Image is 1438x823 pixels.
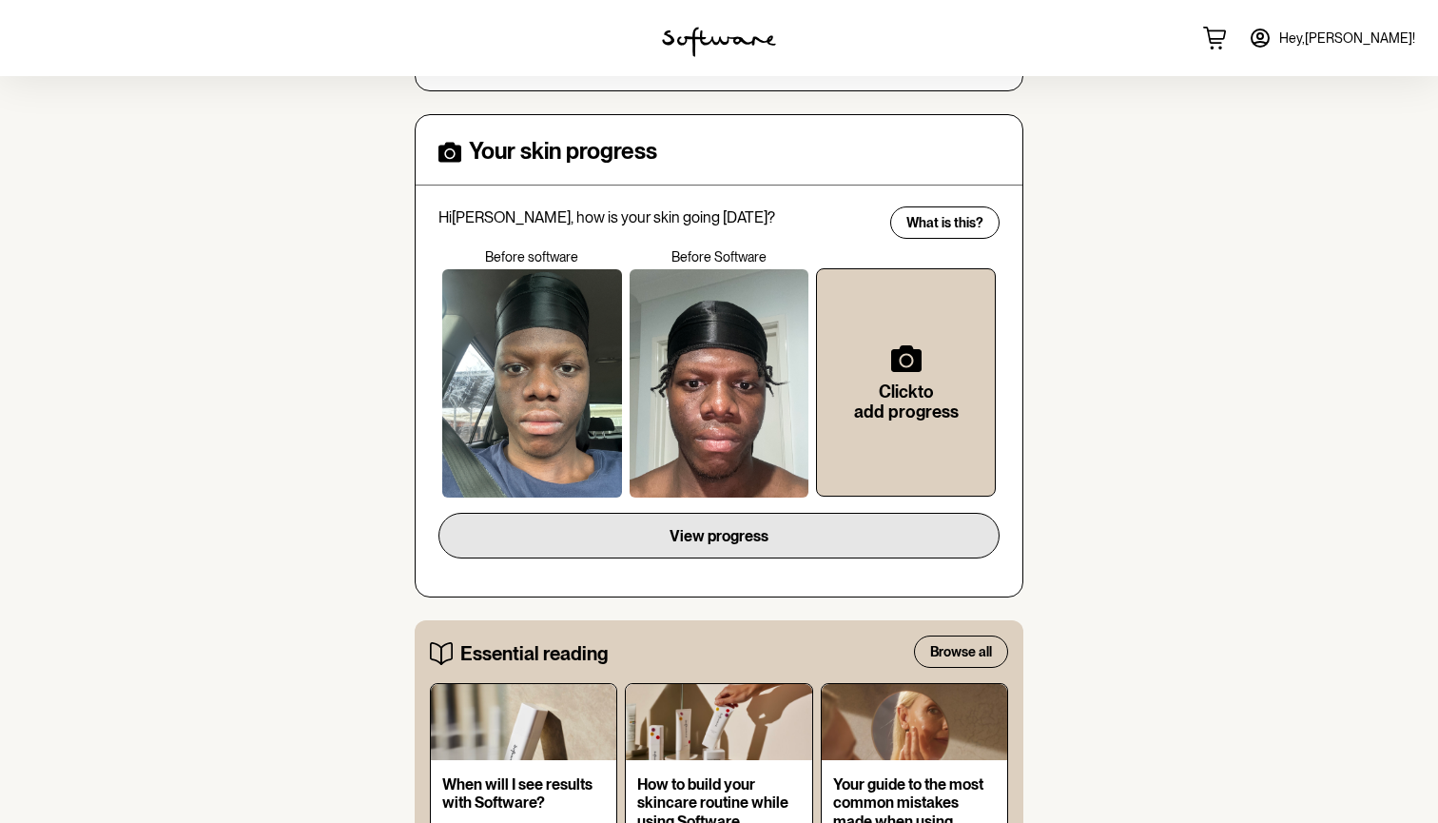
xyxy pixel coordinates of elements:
p: When will I see results with Software? [442,775,605,812]
span: What is this? [906,215,983,231]
button: View progress [438,513,1000,558]
p: Before Software [626,249,813,265]
h5: Essential reading [460,642,608,665]
p: Before software [438,249,626,265]
button: Browse all [914,636,1008,668]
h4: Your skin progress [469,138,657,166]
h6: Click to add progress [847,382,964,422]
a: Hey,[PERSON_NAME]! [1237,15,1427,61]
span: View progress [670,527,768,545]
span: Hey, [PERSON_NAME] ! [1279,30,1415,47]
button: What is this? [890,206,1000,239]
p: Hi [PERSON_NAME] , how is your skin going [DATE]? [438,208,878,226]
img: software logo [662,27,776,57]
span: Browse all [930,644,992,660]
